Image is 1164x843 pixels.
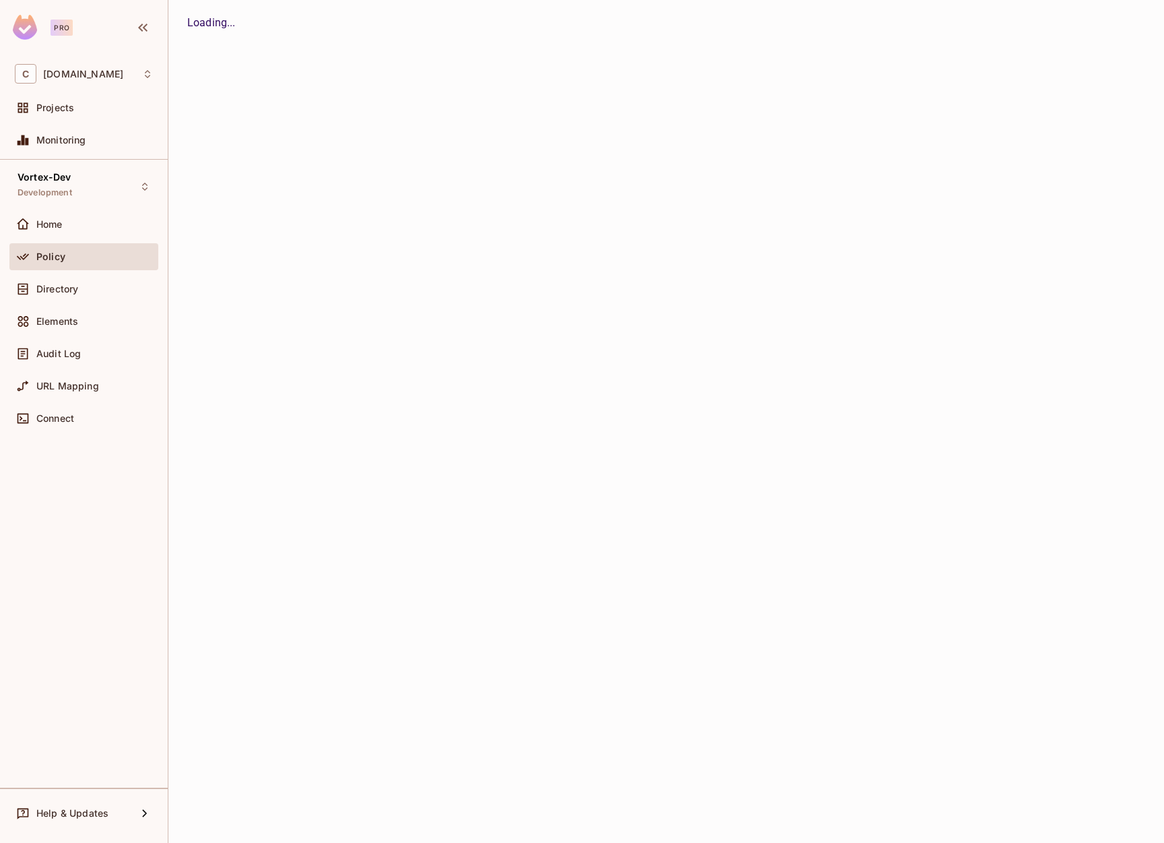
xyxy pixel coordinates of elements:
[36,316,78,327] span: Elements
[36,284,78,294] span: Directory
[13,15,37,40] img: SReyMgAAAABJRU5ErkJggg==
[36,102,74,113] span: Projects
[36,413,74,424] span: Connect
[36,251,65,262] span: Policy
[187,15,1145,31] div: Loading...
[18,172,71,183] span: Vortex-Dev
[36,808,108,819] span: Help & Updates
[15,64,36,84] span: C
[36,219,63,230] span: Home
[36,348,81,359] span: Audit Log
[43,69,123,80] span: Workspace: consoleconnect.com
[51,20,73,36] div: Pro
[36,135,86,146] span: Monitoring
[18,187,72,198] span: Development
[36,381,99,392] span: URL Mapping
